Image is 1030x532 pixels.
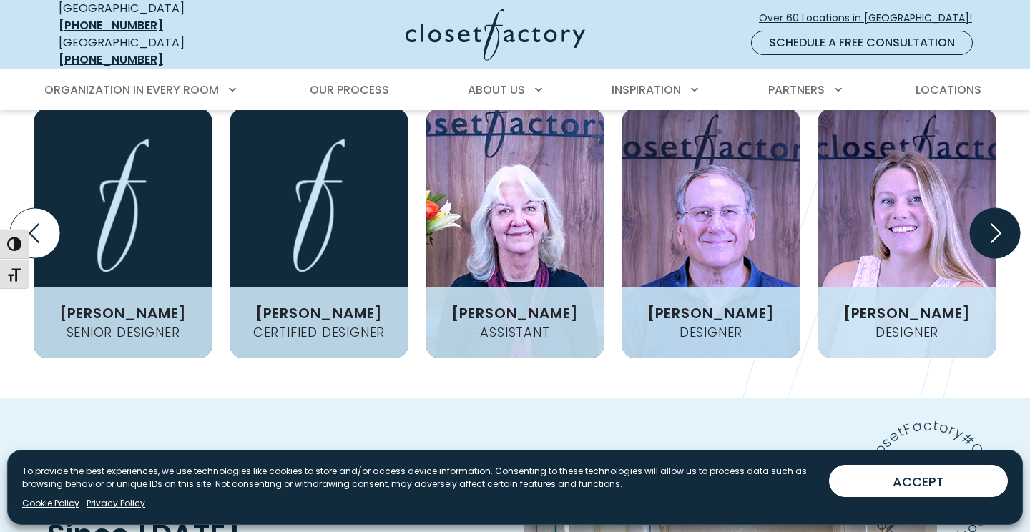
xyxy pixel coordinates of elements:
p: To provide the best experiences, we use technologies like cookies to store and/or access device i... [22,465,818,491]
span: Exceptional [47,435,245,498]
h4: Designer [870,326,944,339]
a: Over 60 Locations in [GEOGRAPHIC_DATA]! [758,6,984,31]
a: Privacy Policy [87,497,145,510]
a: [PHONE_NUMBER] [59,17,163,34]
div: [GEOGRAPHIC_DATA] [59,34,266,69]
span: Locations [916,82,981,98]
span: Partners [768,82,825,98]
span: Our Process [310,82,389,98]
h3: [PERSON_NAME] [642,306,780,320]
span: About Us [468,82,525,98]
button: Previous slide [4,202,66,264]
a: Cookie Policy [22,497,79,510]
img: Closet Factory Logo [406,9,585,61]
h4: Designer [674,326,748,339]
span: Over 60 Locations in [GEOGRAPHIC_DATA]! [759,11,984,26]
button: ACCEPT [829,465,1008,497]
img: Renee Brown Closet Factory Seattle [426,108,604,358]
h4: Assistant [474,326,555,339]
button: Next slide [964,202,1026,264]
img: Rebecca Stupey [34,108,212,358]
span: Organization in Every Room [44,82,219,98]
img: Bryon Moeller Closet Factory Seattle [622,108,800,358]
a: [PHONE_NUMBER] [59,51,163,68]
nav: Primary Menu [34,70,996,110]
h3: [PERSON_NAME] [446,306,584,320]
h3: [PERSON_NAME] [54,306,192,320]
a: Schedule a Free Consultation [751,31,973,55]
img: Kendra Bone Closet Factory Seattle [818,108,996,358]
h4: Certified Designer [247,326,391,339]
img: Ramona Williamson [230,108,408,358]
h3: [PERSON_NAME] [838,306,976,320]
h4: Senior Designer [61,326,186,339]
span: Inspiration [612,82,681,98]
h3: [PERSON_NAME] [250,306,388,320]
